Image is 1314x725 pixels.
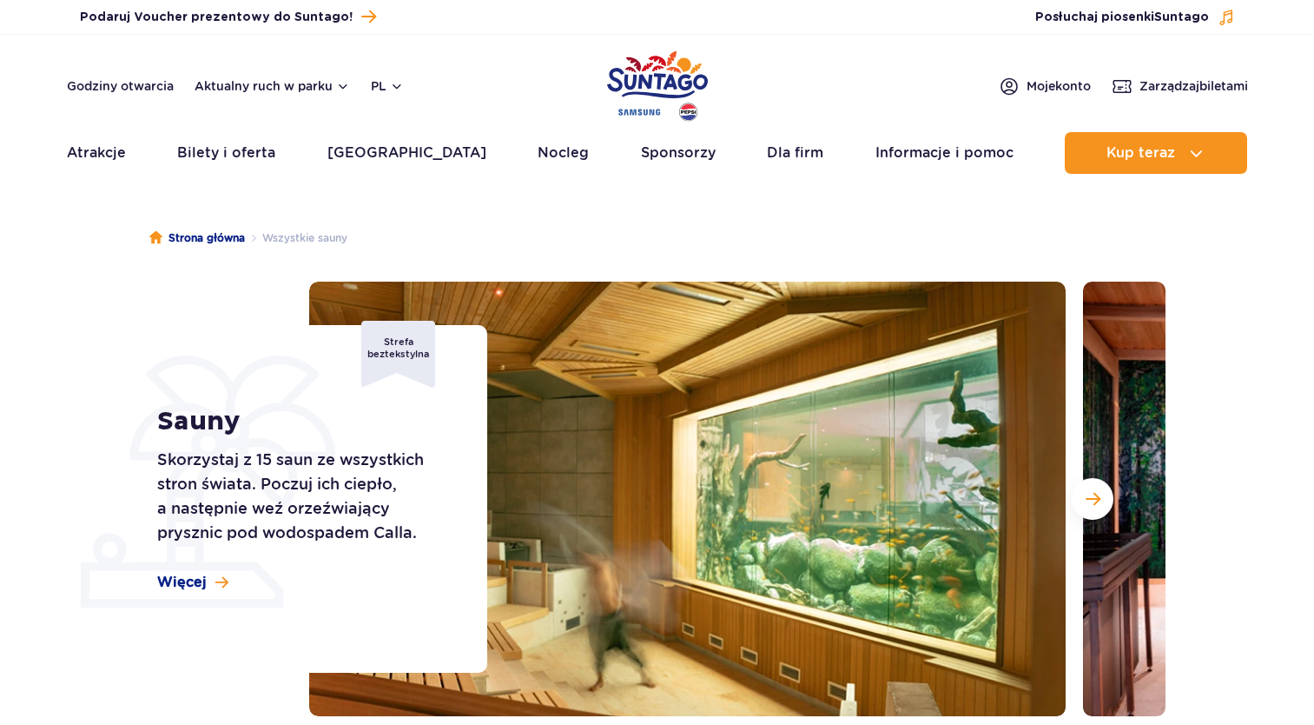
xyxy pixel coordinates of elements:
[641,132,716,174] a: Sponsorzy
[80,5,376,29] a: Podaruj Voucher prezentowy do Suntago!
[157,573,228,592] a: Więcej
[149,229,245,247] a: Strona główna
[1072,478,1113,520] button: Następny slajd
[327,132,486,174] a: [GEOGRAPHIC_DATA]
[157,573,207,592] span: Więcej
[361,321,435,388] div: Strefa beztekstylna
[538,132,589,174] a: Nocleg
[767,132,823,174] a: Dla firm
[607,43,708,123] a: Park of Poland
[195,79,350,93] button: Aktualny ruch w parku
[1139,77,1248,95] span: Zarządzaj biletami
[999,76,1091,96] a: Mojekonto
[309,282,1066,716] img: Sauna w strefie Relax z dużym akwarium na ścianie, przytulne wnętrze i drewniane ławki
[875,132,1014,174] a: Informacje i pomoc
[371,77,404,95] button: pl
[1106,145,1175,161] span: Kup teraz
[1065,132,1247,174] button: Kup teraz
[157,406,448,437] h1: Sauny
[245,229,347,247] li: Wszystkie sauny
[67,77,174,95] a: Godziny otwarcia
[1112,76,1248,96] a: Zarządzajbiletami
[1027,77,1091,95] span: Moje konto
[1154,11,1209,23] span: Suntago
[1035,9,1235,26] button: Posłuchaj piosenkiSuntago
[67,132,126,174] a: Atrakcje
[1035,9,1209,26] span: Posłuchaj piosenki
[80,9,353,26] span: Podaruj Voucher prezentowy do Suntago!
[157,448,448,545] p: Skorzystaj z 15 saun ze wszystkich stron świata. Poczuj ich ciepło, a następnie weź orzeźwiający ...
[177,132,275,174] a: Bilety i oferta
